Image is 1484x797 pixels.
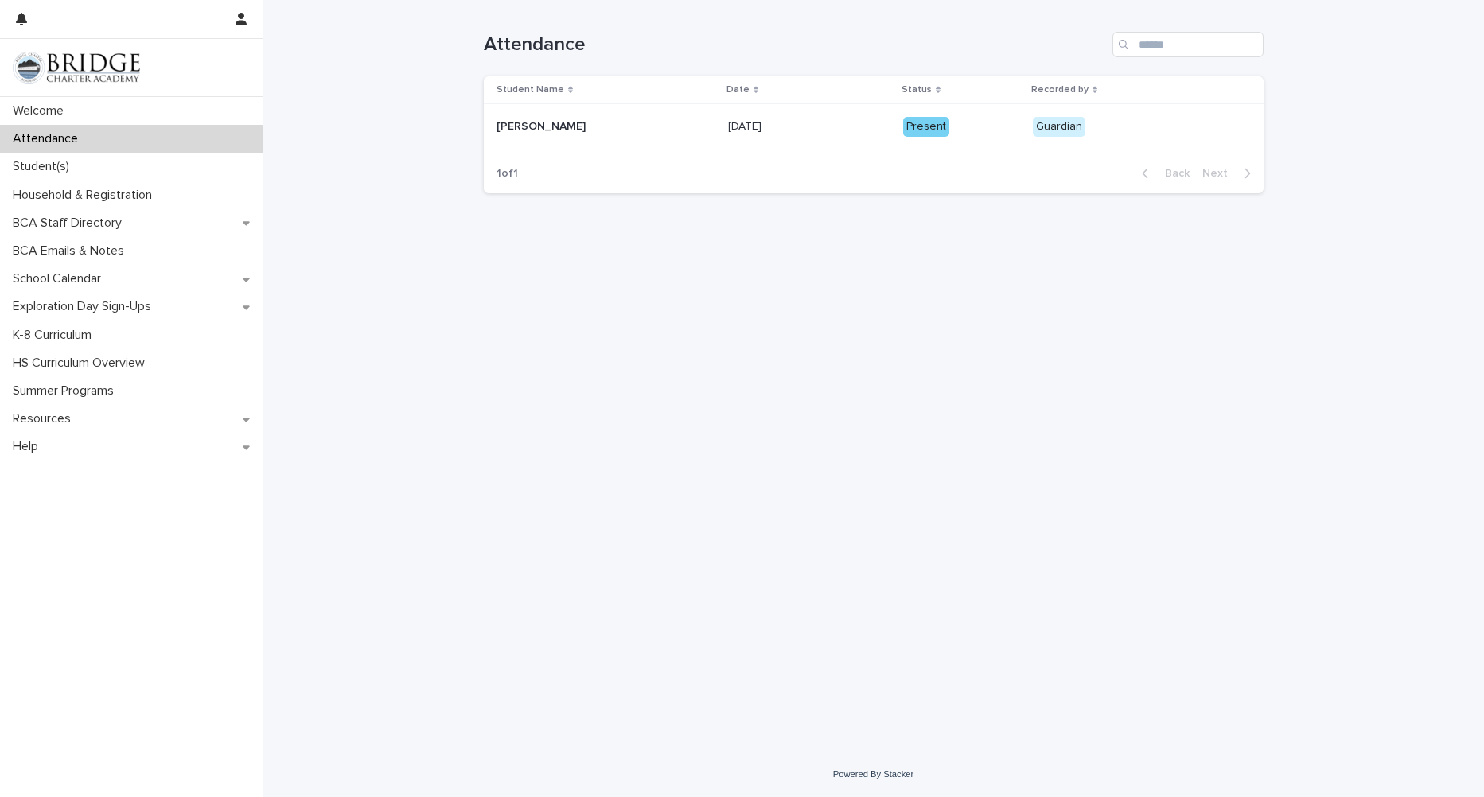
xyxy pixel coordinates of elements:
[6,131,91,146] p: Attendance
[902,81,932,99] p: Status
[6,439,51,454] p: Help
[6,411,84,426] p: Resources
[6,328,104,343] p: K-8 Curriculum
[1033,117,1085,137] div: Guardian
[6,356,158,371] p: HS Curriculum Overview
[833,769,913,779] a: Powered By Stacker
[903,117,949,137] div: Present
[13,52,140,84] img: V1C1m3IdTEidaUdm9Hs0
[1031,81,1089,99] p: Recorded by
[6,159,82,174] p: Student(s)
[6,188,165,203] p: Household & Registration
[6,243,137,259] p: BCA Emails & Notes
[728,117,765,134] p: [DATE]
[6,383,127,398] p: Summer Programs
[484,104,1264,150] tr: [PERSON_NAME][PERSON_NAME] [DATE][DATE] PresentGuardian
[1202,168,1237,179] span: Next
[6,216,134,231] p: BCA Staff Directory
[497,117,589,134] p: [PERSON_NAME]
[6,271,114,286] p: School Calendar
[6,103,76,119] p: Welcome
[6,299,164,314] p: Exploration Day Sign-Ups
[1196,166,1264,181] button: Next
[1155,168,1190,179] span: Back
[484,154,531,193] p: 1 of 1
[726,81,750,99] p: Date
[1112,32,1264,57] input: Search
[497,81,564,99] p: Student Name
[1129,166,1196,181] button: Back
[484,33,1106,56] h1: Attendance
